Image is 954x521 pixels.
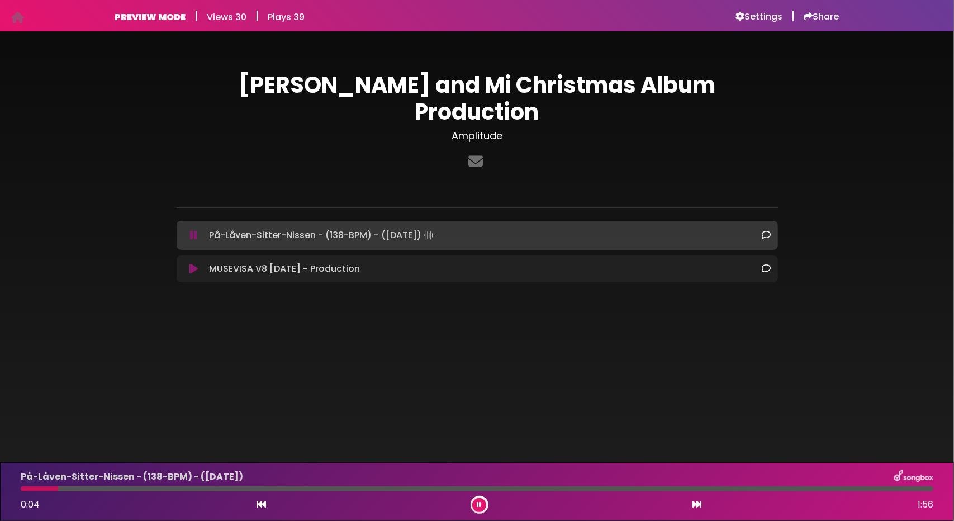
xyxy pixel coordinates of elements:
[736,11,783,22] a: Settings
[207,12,247,22] h6: Views 30
[115,12,186,22] h6: PREVIEW MODE
[256,9,259,22] h5: |
[268,12,305,22] h6: Plays 39
[195,9,198,22] h5: |
[209,262,360,276] p: MUSEVISA V8 [DATE] - Production
[792,9,795,22] h5: |
[804,11,839,22] a: Share
[177,130,778,142] h3: Amplitude
[421,228,437,243] img: waveform4.gif
[177,72,778,125] h1: [PERSON_NAME] and Mi Christmas Album Production
[209,228,437,243] p: På-Låven-Sitter-Nissen - (138-BPM) - ([DATE])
